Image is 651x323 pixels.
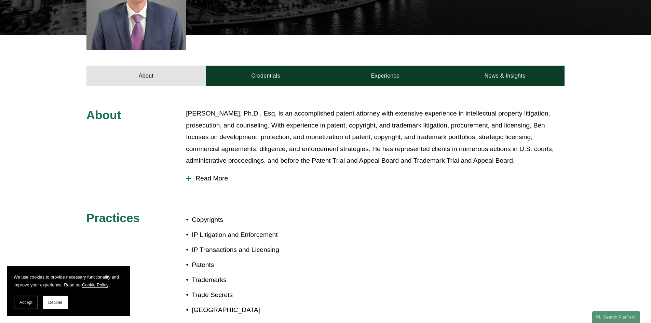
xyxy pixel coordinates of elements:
[86,211,140,225] span: Practices
[43,296,68,309] button: Decline
[326,66,445,86] a: Experience
[86,108,121,122] span: About
[7,266,130,316] section: Cookie banner
[192,289,325,301] p: Trade Secrets
[192,304,325,316] p: [GEOGRAPHIC_DATA]
[192,214,325,226] p: Copyrights
[192,229,325,241] p: IP Litigation and Enforcement
[86,66,206,86] a: About
[192,274,325,286] p: Trademarks
[82,282,108,287] a: Cookie Policy
[14,296,38,309] button: Accept
[592,311,640,323] a: Search this site
[186,108,565,167] p: [PERSON_NAME], Ph.D., Esq. is an accomplished patent attorney with extensive experience in intell...
[192,259,325,271] p: Patents
[19,300,32,305] span: Accept
[445,66,565,86] a: News & Insights
[186,170,565,187] button: Read More
[192,244,325,256] p: IP Transactions and Licensing
[206,66,326,86] a: Credentials
[14,273,123,289] p: We use cookies to provide necessary functionality and improve your experience. Read our .
[191,175,565,182] span: Read More
[48,300,63,305] span: Decline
